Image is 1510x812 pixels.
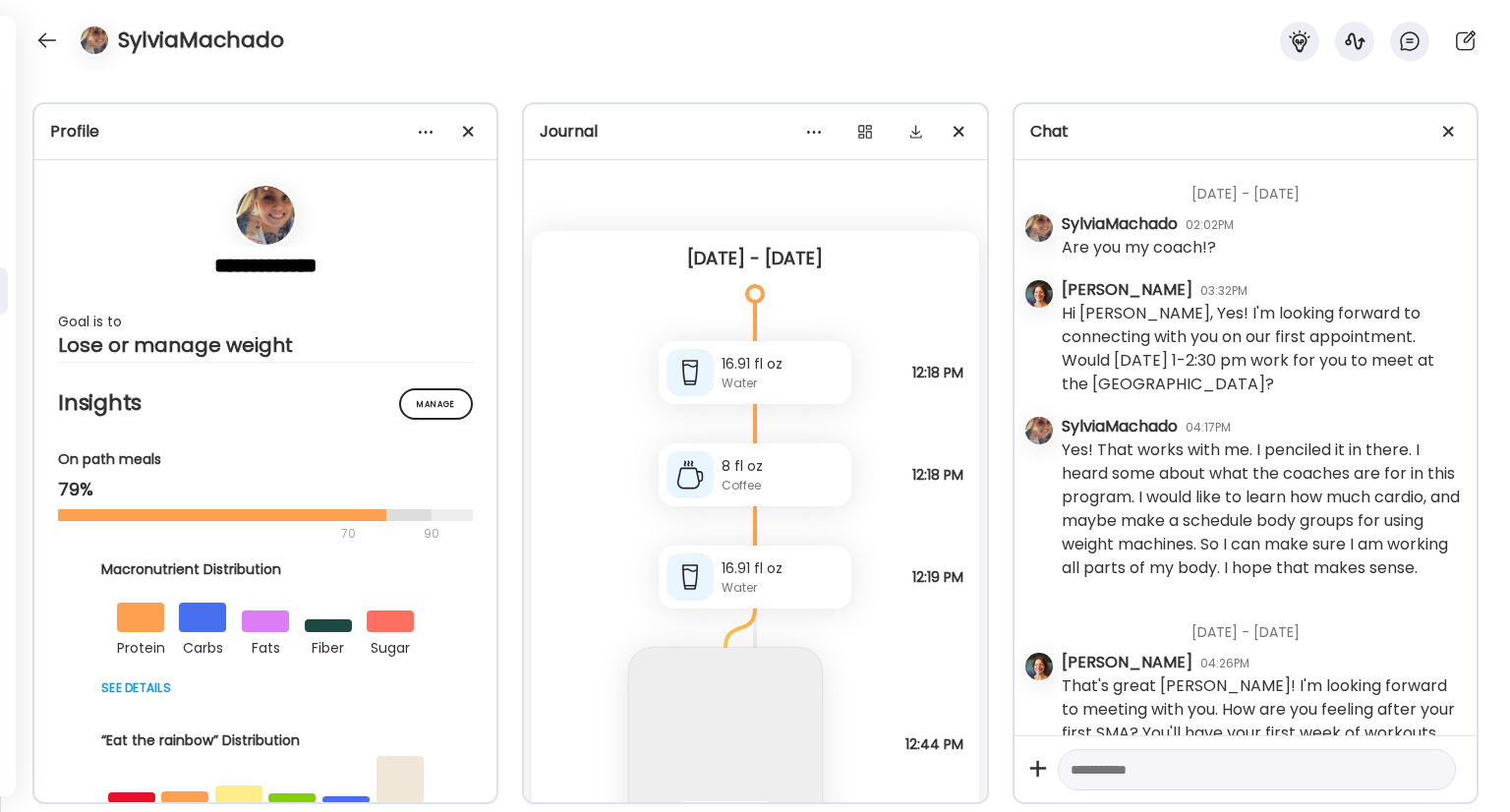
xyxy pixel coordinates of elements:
[722,375,843,392] div: Water
[540,120,970,144] div: Journal
[1062,438,1461,580] div: Yes! That works with me. I penciled it in there. I heard some about what the coaches are for in t...
[101,730,430,751] div: “Eat the rainbow” Distribution
[399,388,473,420] div: Manage
[58,310,473,333] div: Goal is to
[1062,415,1178,438] div: SylviaMachado
[1062,599,1461,651] div: [DATE] - [DATE]
[58,522,418,546] div: 70
[117,632,164,660] div: protein
[722,354,843,375] div: 16.91 fl oz
[912,364,963,381] span: 12:18 PM
[1062,278,1192,302] div: [PERSON_NAME]
[1025,653,1053,680] img: avatars%2FJ3GRwH8ktnRjWK9hkZEoQc3uDqP2
[1186,419,1231,436] div: 04:17PM
[1062,302,1461,396] div: Hi [PERSON_NAME], Yes! I'm looking forward to connecting with you on our first appointment. Would...
[1186,216,1234,234] div: 02:02PM
[50,120,481,144] div: Profile
[722,558,843,579] div: 16.91 fl oz
[305,632,352,660] div: fiber
[367,632,414,660] div: sugar
[905,735,963,753] span: 12:44 PM
[722,579,843,597] div: Water
[1025,417,1053,444] img: avatars%2FVBwEX9hVEbPuxMVYfgq7x3k1PRC3
[58,333,473,357] div: Lose or manage weight
[242,632,289,660] div: fats
[1062,674,1461,792] div: That's great [PERSON_NAME]! I'm looking forward to meeting with you. How are you feeling after yo...
[58,388,473,418] h2: Insights
[1200,655,1249,672] div: 04:26PM
[422,522,441,546] div: 90
[1025,214,1053,242] img: avatars%2FVBwEX9hVEbPuxMVYfgq7x3k1PRC3
[101,559,430,580] div: Macronutrient Distribution
[548,247,962,270] div: [DATE] - [DATE]
[179,632,226,660] div: carbs
[58,449,473,470] div: On path meals
[1062,212,1178,236] div: SylviaMachado
[1030,120,1461,144] div: Chat
[236,186,295,245] img: avatars%2FVBwEX9hVEbPuxMVYfgq7x3k1PRC3
[1062,160,1461,212] div: [DATE] - [DATE]
[118,25,284,56] h4: SylviaMachado
[1025,280,1053,308] img: avatars%2FJ3GRwH8ktnRjWK9hkZEoQc3uDqP2
[912,466,963,484] span: 12:18 PM
[1062,236,1216,260] div: Are you my coach!?
[912,568,963,586] span: 12:19 PM
[1062,651,1192,674] div: [PERSON_NAME]
[1200,282,1248,300] div: 03:32PM
[81,27,108,54] img: avatars%2FVBwEX9hVEbPuxMVYfgq7x3k1PRC3
[58,478,473,501] div: 79%
[722,477,843,494] div: Coffee
[722,456,843,477] div: 8 fl oz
